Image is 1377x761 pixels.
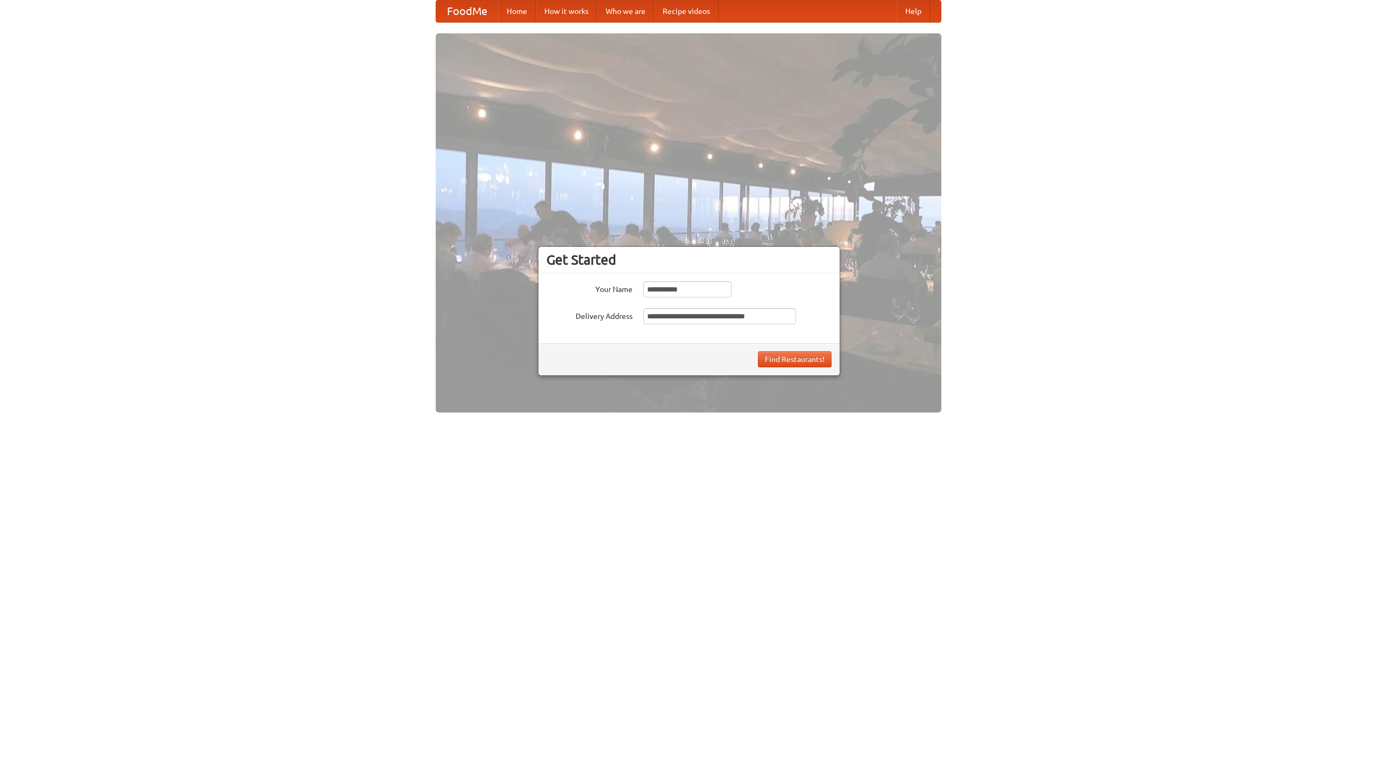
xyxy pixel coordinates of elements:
label: Your Name [546,281,633,295]
a: Help [897,1,930,22]
label: Delivery Address [546,308,633,322]
a: Home [498,1,536,22]
a: FoodMe [436,1,498,22]
a: Who we are [597,1,654,22]
button: Find Restaurants! [758,351,832,367]
a: Recipe videos [654,1,719,22]
a: How it works [536,1,597,22]
h3: Get Started [546,252,832,268]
